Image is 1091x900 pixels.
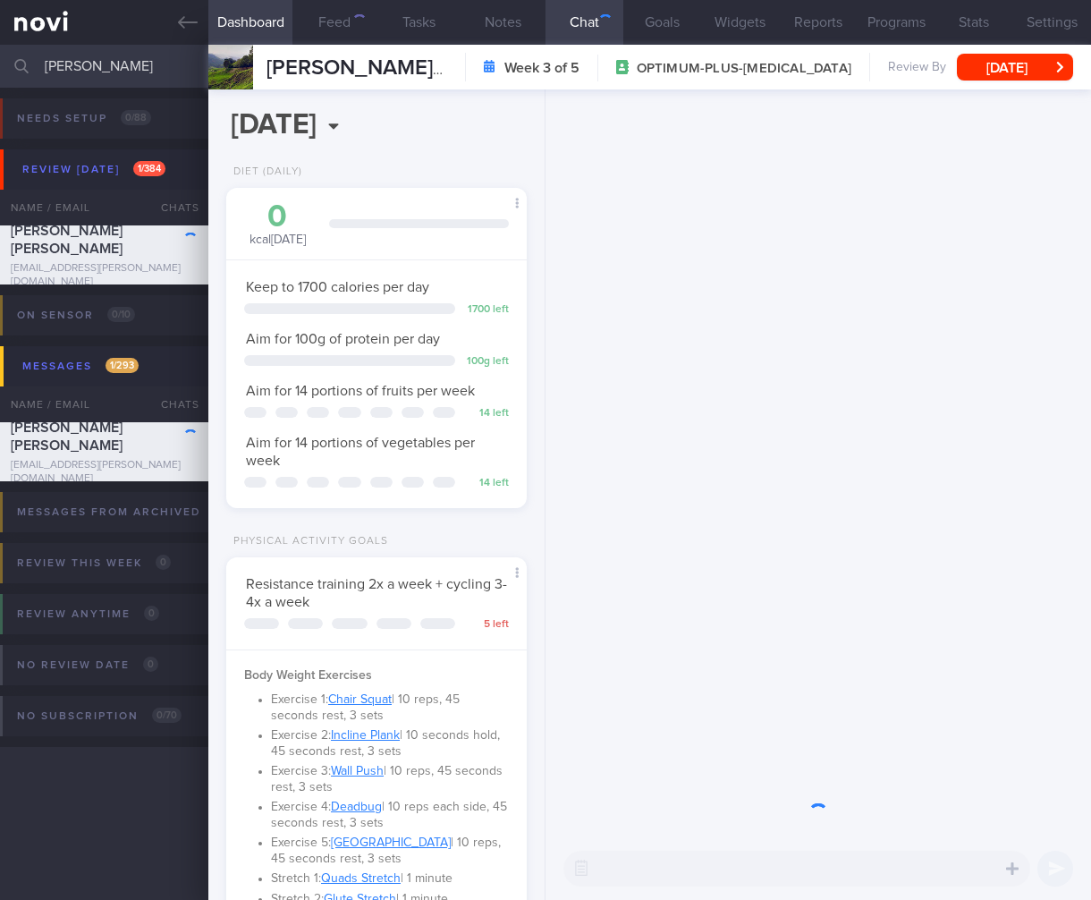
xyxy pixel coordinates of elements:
[13,106,156,131] div: Needs setup
[246,384,475,398] span: Aim for 14 portions of fruits per week
[271,831,509,867] li: Exercise 5: | 10 reps, 45 seconds rest, 3 sets
[13,551,175,575] div: Review this week
[121,110,151,125] span: 0 / 88
[464,618,509,632] div: 5 left
[11,420,123,453] span: [PERSON_NAME] [PERSON_NAME]
[271,867,509,887] li: Stretch 1: | 1 minute
[13,303,140,327] div: On sensor
[331,801,382,813] a: Deadbug
[11,459,198,486] div: [EMAIL_ADDRESS][PERSON_NAME][DOMAIN_NAME]
[13,602,164,626] div: Review anytime
[464,303,509,317] div: 1700 left
[137,190,208,225] div: Chats
[637,60,851,78] span: OPTIMUM-PLUS-[MEDICAL_DATA]
[143,657,158,672] span: 0
[106,358,139,373] span: 1 / 293
[18,157,170,182] div: Review [DATE]
[246,332,440,346] span: Aim for 100g of protein per day
[888,60,946,76] span: Review By
[957,54,1073,81] button: [DATE]
[464,407,509,420] div: 14 left
[244,669,372,682] strong: Body Weight Exercises
[246,280,429,294] span: Keep to 1700 calories per day
[271,688,509,724] li: Exercise 1: | 10 reps, 45 seconds rest, 3 sets
[13,704,186,728] div: No subscription
[152,708,182,723] span: 0 / 70
[331,729,400,742] a: Incline Plank
[107,307,135,322] span: 0 / 10
[18,354,143,378] div: Messages
[13,500,243,524] div: Messages from Archived
[331,836,451,849] a: [GEOGRAPHIC_DATA]
[13,653,163,677] div: No review date
[321,872,401,885] a: Quads Stretch
[331,765,384,777] a: Wall Push
[156,555,171,570] span: 0
[464,477,509,490] div: 14 left
[11,224,123,256] span: [PERSON_NAME] [PERSON_NAME]
[133,161,165,176] span: 1 / 384
[328,693,392,706] a: Chair Squat
[244,201,311,233] div: 0
[266,57,605,79] span: [PERSON_NAME] [PERSON_NAME]
[137,386,208,422] div: Chats
[246,577,507,609] span: Resistance training 2x a week + cycling 3-4x a week
[271,760,509,795] li: Exercise 3: | 10 reps, 45 seconds rest, 3 sets
[246,436,475,468] span: Aim for 14 portions of vegetables per week
[244,201,311,249] div: kcal [DATE]
[271,795,509,831] li: Exercise 4: | 10 reps each side, 45 seconds rest, 3 sets
[226,535,388,548] div: Physical Activity Goals
[504,59,579,77] strong: Week 3 of 5
[144,606,159,621] span: 0
[11,262,198,289] div: [EMAIL_ADDRESS][PERSON_NAME][DOMAIN_NAME]
[464,355,509,369] div: 100 g left
[271,724,509,760] li: Exercise 2: | 10 seconds hold, 45 seconds rest, 3 sets
[226,166,302,179] div: Diet (Daily)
